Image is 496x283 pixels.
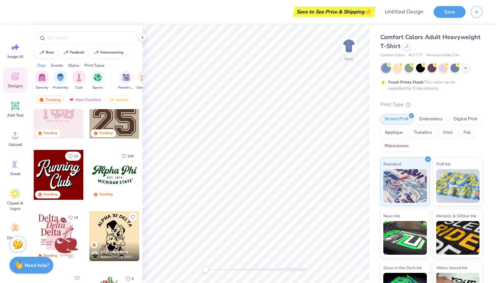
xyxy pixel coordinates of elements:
[122,73,130,81] img: Parent's Weekend Image
[436,169,480,203] img: Puff Ink
[106,96,132,104] div: Newest
[65,152,81,161] button: Like
[25,262,49,269] strong: Need help?
[380,53,405,58] span: Comfort Colors
[53,85,68,90] span: Fraternity
[380,114,413,124] div: Screen Print
[94,73,102,81] img: Sports Image
[91,70,104,90] div: filter for Sports
[53,70,68,90] div: filter for Fraternity
[90,48,127,58] button: homecoming
[8,83,23,89] span: Designs
[449,114,482,124] div: Digital Print
[99,192,113,197] div: Trending
[202,266,209,273] div: Accessibility label
[70,51,84,54] div: football
[109,97,114,102] img: newest.gif
[92,85,103,90] span: Sports
[379,5,429,19] input: Untitled Design
[380,128,407,138] div: Applique
[436,221,480,255] img: Metallic & Glitter Ink
[380,141,413,151] div: Rhinestones
[7,54,23,59] span: Image AI
[383,264,422,271] span: Glow in the Dark Ink
[118,70,134,90] button: filter button
[73,274,81,282] button: Like
[426,53,460,58] span: Minimum Order: 24 +
[100,250,128,254] span: [PERSON_NAME]
[46,51,54,54] div: bear
[436,264,467,271] span: Water based Ink
[10,171,21,177] span: Greek
[137,70,152,90] button: filter button
[388,80,424,85] strong: Fresh Prints Flash:
[75,73,83,81] img: Club Image
[74,216,78,219] span: 19
[100,51,123,54] div: homecoming
[7,235,23,241] span: Decorate
[84,62,105,68] div: Print Types
[72,70,86,90] button: filter button
[38,73,46,81] img: Sorority Image
[99,131,113,136] div: Trending
[69,97,74,102] img: most_fav.gif
[37,62,46,68] div: Orgs
[118,70,134,90] div: filter for Parent's Weekend
[141,73,148,81] img: Game Day Image
[383,212,400,219] span: Neon Ink
[53,70,68,90] button: filter button
[364,7,372,15] span: 👉
[51,62,63,68] div: Events
[383,169,427,203] img: Standard
[59,48,87,58] button: football
[415,114,447,124] div: Embroidery
[128,155,134,158] span: 346
[93,51,99,55] img: trend_line.gif
[63,51,68,55] img: trend_line.gif
[36,85,48,90] span: Sorority
[137,70,152,90] div: filter for Game Day
[383,160,401,167] span: Standard
[43,253,57,258] div: Trending
[345,56,353,62] div: Back
[436,160,450,167] span: Puff Ink
[132,277,134,281] span: 9
[35,48,57,58] button: bear
[72,70,86,90] div: filter for Club
[383,221,427,255] img: Neon Ink
[8,142,22,147] span: Upload
[342,39,356,53] img: Back
[43,131,57,136] div: Trending
[36,96,64,104] div: Trending
[35,70,49,90] button: filter button
[4,200,26,211] span: Clipart & logos
[47,34,133,41] input: Try "Alpha"
[409,53,423,58] span: # C1717
[380,101,483,108] div: Print Type
[100,255,137,260] span: Alpha Xi Delta, [GEOGRAPHIC_DATA]
[295,7,374,17] div: Save to See Price & Shipping
[39,51,45,55] img: trend_line.gif
[129,213,137,221] button: Like
[74,155,78,158] span: 10
[434,6,466,18] button: Save
[409,128,436,138] div: Transfers
[75,85,83,90] span: Club
[68,62,79,68] div: Styles
[118,85,134,90] span: Parent's Weekend
[65,213,81,222] button: Like
[436,212,476,219] span: Metallic & Glitter Ink
[7,113,23,118] span: Add Text
[66,96,104,104] div: Most Favorited
[438,128,457,138] div: Vinyl
[137,85,152,90] span: Game Day
[43,192,57,197] div: Trending
[39,97,44,102] img: trending.gif
[459,128,475,138] div: Foil
[35,70,49,90] div: filter for Sorority
[380,33,480,50] span: Comfort Colors Adult Heavyweight T-Shirt
[119,152,137,161] button: Like
[91,70,104,90] button: filter button
[57,73,64,81] img: Fraternity Image
[388,79,471,91] div: This color can be expedited for 5 day delivery.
